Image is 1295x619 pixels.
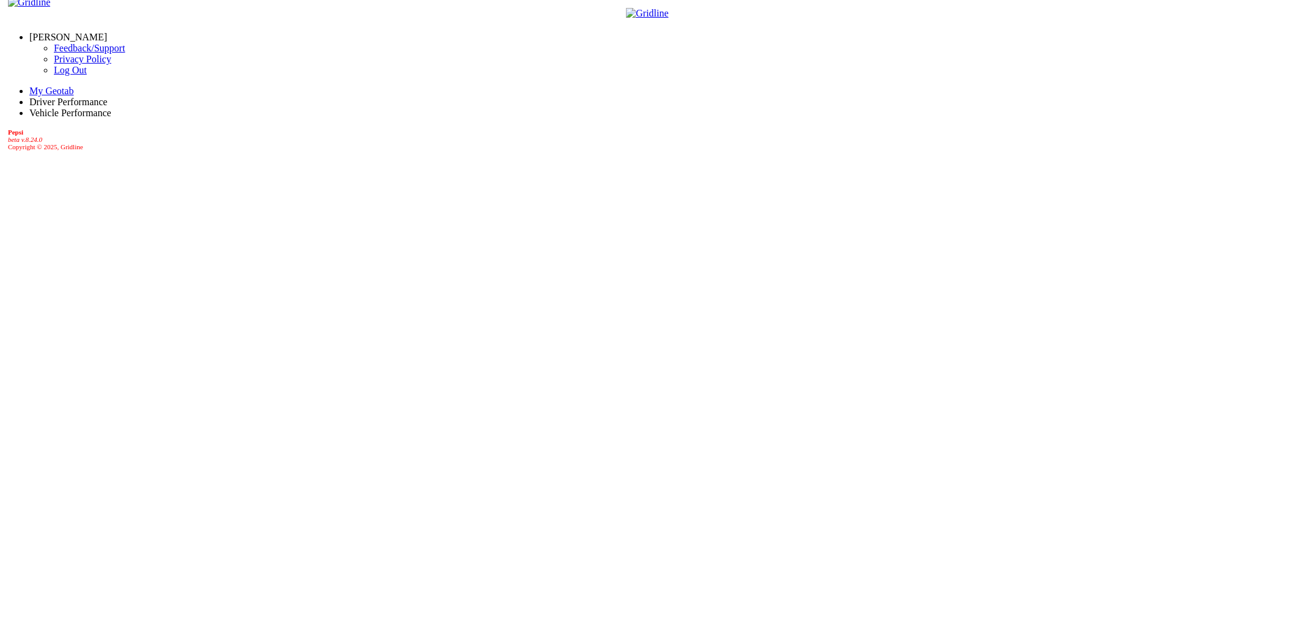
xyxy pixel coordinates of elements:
a: Feedback/Support [54,43,125,53]
a: Driver Performance [29,97,108,107]
a: Privacy Policy [54,54,111,64]
a: Vehicle Performance [29,108,111,118]
a: Log Out [54,65,87,75]
b: Pepsi [8,128,23,136]
img: Gridline [626,8,668,19]
i: beta v.8.24.0 [8,136,42,143]
a: [PERSON_NAME] [29,32,107,42]
a: My Geotab [29,86,73,96]
div: Copyright © 2025, Gridline [8,128,1290,150]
